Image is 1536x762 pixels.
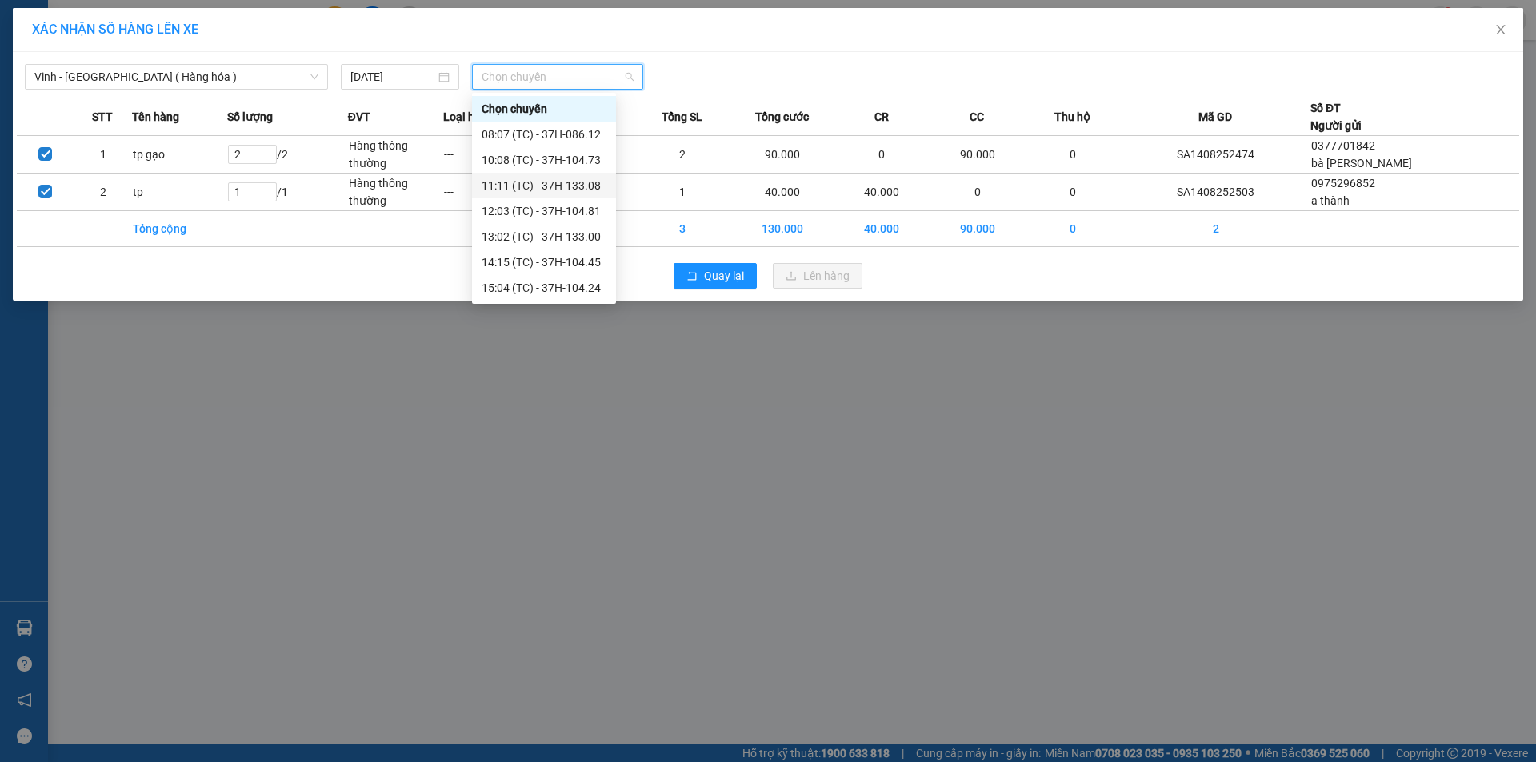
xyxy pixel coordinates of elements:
[482,126,606,143] div: 08:07 (TC) - 37H-086.12
[755,108,809,126] span: Tổng cước
[635,136,731,174] td: 2
[834,174,930,211] td: 40.000
[1121,136,1310,174] td: SA1408252474
[930,211,1026,247] td: 90.000
[443,108,494,126] span: Loại hàng
[227,174,348,211] td: / 1
[970,108,984,126] span: CC
[1054,108,1090,126] span: Thu hộ
[482,279,606,297] div: 15:04 (TC) - 37H-104.24
[92,108,113,126] span: STT
[443,136,539,174] td: ---
[1026,211,1122,247] td: 0
[227,108,273,126] span: Số lượng
[730,136,834,174] td: 90.000
[635,174,731,211] td: 1
[348,108,370,126] span: ĐVT
[1478,8,1523,53] button: Close
[834,211,930,247] td: 40.000
[482,151,606,169] div: 10:08 (TC) - 37H-104.73
[874,108,889,126] span: CR
[482,100,606,118] div: Chọn chuyến
[686,270,698,283] span: rollback
[132,108,179,126] span: Tên hàng
[1121,174,1310,211] td: SA1408252503
[930,136,1026,174] td: 90.000
[443,174,539,211] td: ---
[1310,99,1362,134] div: Số ĐT Người gửi
[132,211,228,247] td: Tổng cộng
[32,22,198,37] span: XÁC NHẬN SỐ HÀNG LÊN XE
[1198,108,1232,126] span: Mã GD
[348,174,444,211] td: Hàng thông thường
[482,228,606,245] div: 13:02 (TC) - 37H-133.00
[1121,211,1310,247] td: 2
[834,136,930,174] td: 0
[1494,23,1507,36] span: close
[74,174,132,211] td: 2
[1311,157,1412,170] span: bà [PERSON_NAME]
[674,263,757,289] button: rollbackQuay lại
[482,202,606,220] div: 12:03 (TC) - 37H-104.81
[132,174,228,211] td: tp
[74,136,132,174] td: 1
[635,211,731,247] td: 3
[1311,194,1350,207] span: a thành
[930,174,1026,211] td: 0
[132,136,228,174] td: tp gạo
[348,136,444,174] td: Hàng thông thường
[1311,177,1375,190] span: 0975296852
[730,211,834,247] td: 130.000
[662,108,702,126] span: Tổng SL
[1026,136,1122,174] td: 0
[730,174,834,211] td: 40.000
[227,136,348,174] td: / 2
[1026,174,1122,211] td: 0
[704,267,744,285] span: Quay lại
[482,65,634,89] span: Chọn chuyến
[482,253,606,271] div: 14:15 (TC) - 37H-104.45
[1311,139,1375,152] span: 0377701842
[472,96,616,122] div: Chọn chuyến
[773,263,862,289] button: uploadLên hàng
[350,68,435,86] input: 14/08/2025
[34,65,318,89] span: Vinh - Hà Nội ( Hàng hóa )
[482,177,606,194] div: 11:11 (TC) - 37H-133.08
